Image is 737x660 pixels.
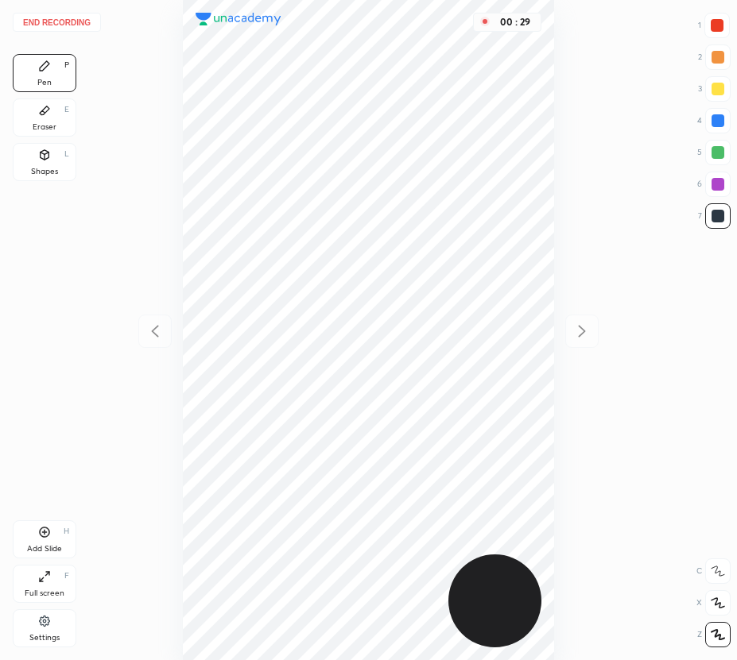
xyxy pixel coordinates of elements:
[25,589,64,597] div: Full screen
[64,527,69,535] div: H
[37,79,52,87] div: Pen
[696,558,731,584] div: C
[13,13,101,32] button: End recording
[64,572,69,580] div: F
[697,622,731,647] div: Z
[696,590,731,616] div: X
[64,150,69,158] div: L
[27,545,62,553] div: Add Slide
[196,13,281,25] img: logo.38c385cc.svg
[64,61,69,69] div: P
[29,634,60,642] div: Settings
[697,172,731,197] div: 6
[496,17,534,28] div: 00 : 29
[697,108,731,133] div: 4
[698,76,731,102] div: 3
[698,44,731,70] div: 2
[698,203,731,229] div: 7
[64,106,69,114] div: E
[697,140,731,165] div: 5
[31,168,58,176] div: Shapes
[33,123,56,131] div: Eraser
[698,13,730,38] div: 1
